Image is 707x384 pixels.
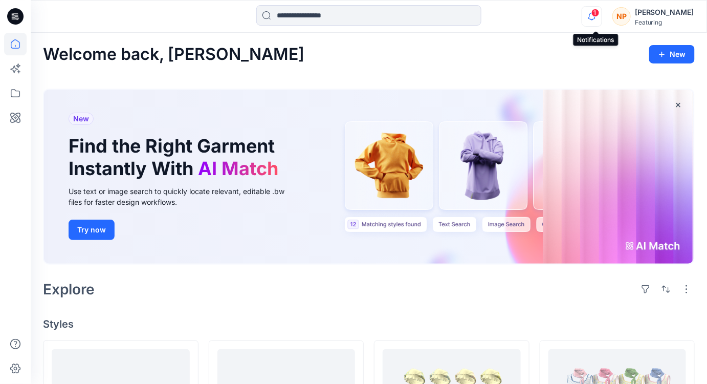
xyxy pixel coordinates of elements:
[635,6,694,18] div: [PERSON_NAME]
[635,18,694,26] div: Featuring
[69,186,299,207] div: Use text or image search to quickly locate relevant, editable .bw files for faster design workflows.
[43,45,304,64] h2: Welcome back, [PERSON_NAME]
[649,45,695,63] button: New
[43,318,695,330] h4: Styles
[43,281,95,297] h2: Explore
[69,220,115,240] button: Try now
[612,7,631,26] div: NP
[591,9,600,17] span: 1
[198,157,278,180] span: AI Match
[73,113,89,125] span: New
[69,135,283,179] h1: Find the Right Garment Instantly With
